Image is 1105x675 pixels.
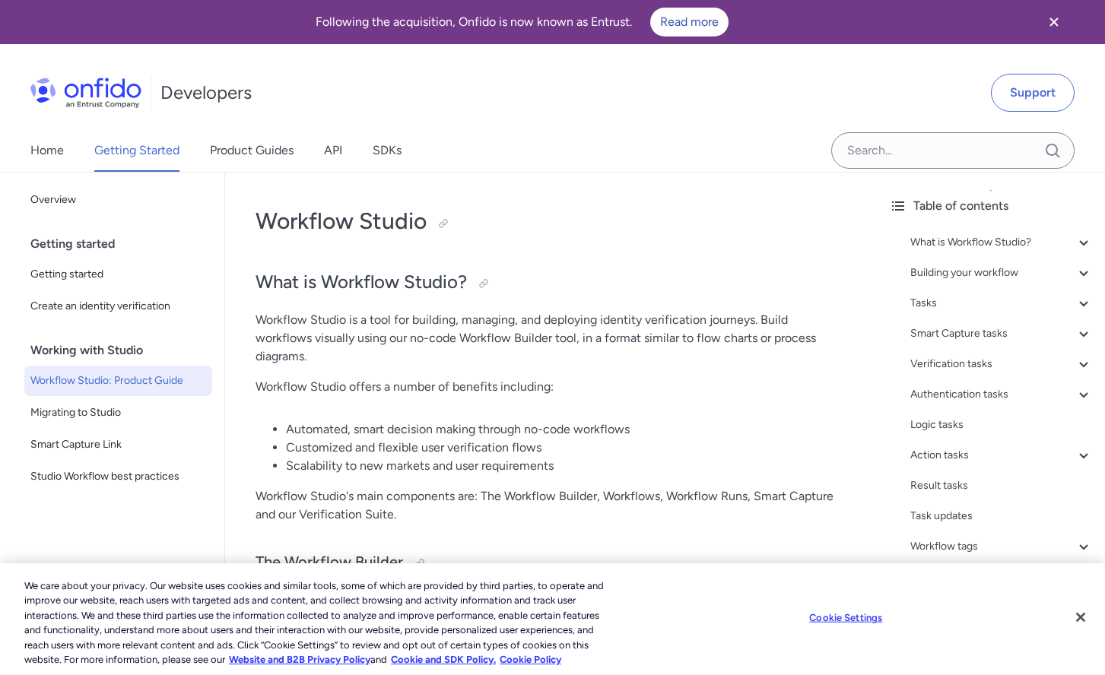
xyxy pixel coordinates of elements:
a: Create an identity verification [24,291,212,322]
button: Cookie Settings [799,603,894,633]
a: Verification tasks [910,355,1093,373]
div: Table of contents [889,197,1093,215]
div: Following the acquisition, Onfido is now known as Entrust. [18,8,1026,36]
a: Tasks [910,294,1093,312]
a: SDKs [373,129,402,172]
li: Customized and flexible user verification flows [286,439,846,457]
a: Support [991,74,1075,112]
a: Cookie Policy [500,654,561,665]
span: Migrating to Studio [30,404,206,422]
span: Create an identity verification [30,297,206,315]
a: Action tasks [910,446,1093,464]
a: Authentication tasks [910,385,1093,404]
a: Getting started [24,259,212,290]
a: Workflow Studio: Product Guide [24,366,212,396]
li: Automated, smart decision making through no-code workflows [286,420,846,439]
a: Home [30,129,64,172]
a: Smart Capture Link [24,429,212,460]
a: Migrating to Studio [24,398,212,428]
img: Onfido Logo [30,78,141,108]
a: Smart Capture tasks [910,325,1093,343]
li: Scalability to new markets and user requirements [286,457,846,475]
a: Overview [24,185,212,215]
a: Getting Started [94,129,179,172]
p: Workflow Studio offers a number of benefits including: [256,378,846,396]
span: Overview [30,191,206,209]
a: More information about our cookie policy., opens in a new tab [229,654,370,665]
a: Logic tasks [910,416,1093,434]
span: Workflow Studio: Product Guide [30,372,206,390]
a: Studio Workflow best practices [24,461,212,492]
h3: The Workflow Builder [256,551,846,575]
h1: Developers [160,81,252,105]
p: Workflow Studio's main components are: The Workflow Builder, Workflows, Workflow Runs, Smart Capt... [256,487,846,524]
div: Working with Studio [30,335,218,366]
a: API [324,129,342,172]
a: Building your workflow [910,264,1093,282]
button: Close [1064,601,1097,634]
span: Getting started [30,265,206,284]
div: We care about your privacy. Our website uses cookies and similar tools, some of which are provide... [24,578,608,667]
a: Product Guides [210,129,294,172]
a: Cookie and SDK Policy. [391,654,496,665]
a: Result tasks [910,477,1093,495]
h1: Workflow Studio [256,206,846,236]
a: Task updates [910,507,1093,525]
a: What is Workflow Studio? [910,233,1093,252]
input: Onfido search input field [831,132,1075,169]
p: Workflow Studio is a tool for building, managing, and deploying identity verification journeys. B... [256,311,846,366]
div: Getting started [30,229,218,259]
a: Read more [650,8,729,36]
span: Studio Workflow best practices [30,467,206,486]
a: Workflow tags [910,537,1093,556]
h2: What is Workflow Studio? [256,270,846,296]
svg: Close banner [1045,13,1063,31]
span: Smart Capture Link [30,436,206,454]
button: Close banner [1026,3,1082,41]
